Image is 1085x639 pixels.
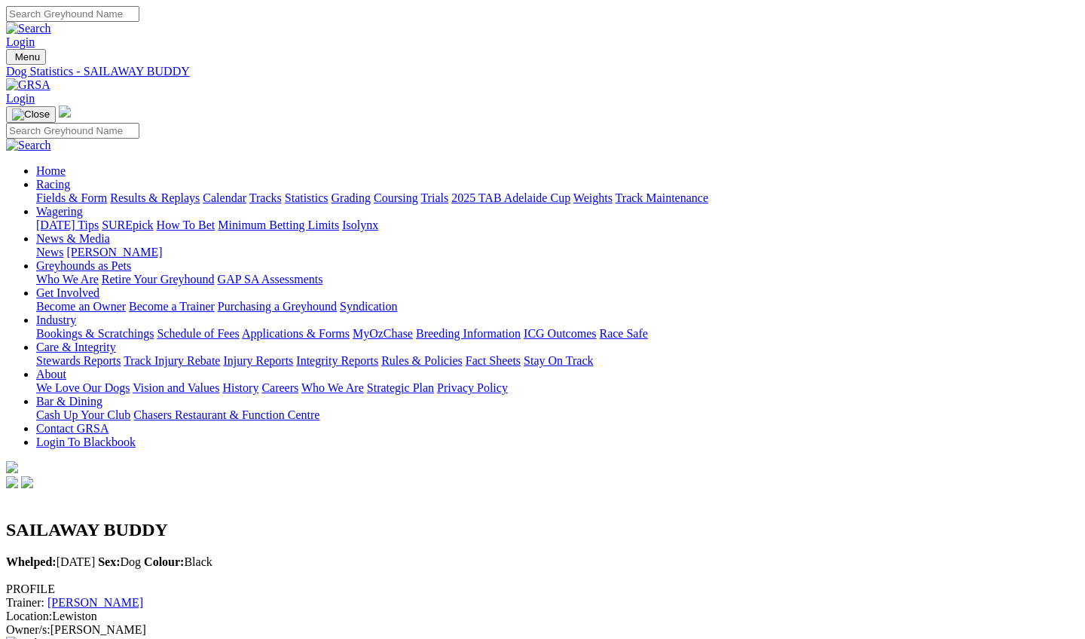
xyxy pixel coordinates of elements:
div: Lewiston [6,610,1079,623]
a: [PERSON_NAME] [66,246,162,258]
a: Racing [36,178,70,191]
button: Toggle navigation [6,106,56,123]
div: [PERSON_NAME] [6,623,1079,637]
a: SUREpick [102,219,153,231]
div: Wagering [36,219,1079,232]
a: MyOzChase [353,327,413,340]
a: Wagering [36,205,83,218]
span: Dog [98,555,141,568]
a: Stay On Track [524,354,593,367]
a: Stewards Reports [36,354,121,367]
a: Bar & Dining [36,395,102,408]
a: [DATE] Tips [36,219,99,231]
a: Privacy Policy [437,381,508,394]
span: [DATE] [6,555,95,568]
img: Close [12,109,50,121]
div: PROFILE [6,582,1079,596]
b: Whelped: [6,555,57,568]
img: logo-grsa-white.png [59,105,71,118]
a: Statistics [285,191,329,204]
div: Greyhounds as Pets [36,273,1079,286]
button: Toggle navigation [6,49,46,65]
a: Vision and Values [133,381,219,394]
a: Coursing [374,191,418,204]
a: Purchasing a Greyhound [218,300,337,313]
b: Sex: [98,555,120,568]
a: Injury Reports [223,354,293,367]
a: [PERSON_NAME] [47,596,143,609]
a: History [222,381,258,394]
div: About [36,381,1079,395]
a: Race Safe [599,327,647,340]
a: Results & Replays [110,191,200,204]
a: Industry [36,313,76,326]
a: Become a Trainer [129,300,215,313]
a: Who We Are [301,381,364,394]
a: Greyhounds as Pets [36,259,131,272]
a: Applications & Forms [242,327,350,340]
a: Trials [420,191,448,204]
img: Search [6,139,51,152]
a: Track Injury Rebate [124,354,220,367]
div: Get Involved [36,300,1079,313]
a: News & Media [36,232,110,245]
a: Fact Sheets [466,354,521,367]
img: twitter.svg [21,476,33,488]
a: 2025 TAB Adelaide Cup [451,191,570,204]
a: Bookings & Scratchings [36,327,154,340]
a: Become an Owner [36,300,126,313]
a: We Love Our Dogs [36,381,130,394]
a: Care & Integrity [36,341,116,353]
b: Colour: [144,555,184,568]
a: Breeding Information [416,327,521,340]
img: Search [6,22,51,35]
a: Who We Are [36,273,99,286]
a: Weights [573,191,613,204]
a: Login [6,92,35,105]
a: Tracks [249,191,282,204]
input: Search [6,6,139,22]
a: How To Bet [157,219,215,231]
span: Owner/s: [6,623,50,636]
a: Isolynx [342,219,378,231]
a: Careers [261,381,298,394]
div: Racing [36,191,1079,205]
span: Trainer: [6,596,44,609]
span: Menu [15,51,40,63]
a: Fields & Form [36,191,107,204]
span: Black [144,555,212,568]
span: Location: [6,610,52,622]
div: Industry [36,327,1079,341]
a: Strategic Plan [367,381,434,394]
a: Dog Statistics - SAILAWAY BUDDY [6,65,1079,78]
a: Rules & Policies [381,354,463,367]
a: Minimum Betting Limits [218,219,339,231]
a: About [36,368,66,381]
input: Search [6,123,139,139]
img: GRSA [6,78,50,92]
a: Cash Up Your Club [36,408,130,421]
div: Bar & Dining [36,408,1079,422]
a: Contact GRSA [36,422,108,435]
a: Retire Your Greyhound [102,273,215,286]
a: Get Involved [36,286,99,299]
a: Login [6,35,35,48]
a: Calendar [203,191,246,204]
a: Schedule of Fees [157,327,239,340]
a: Grading [332,191,371,204]
h2: SAILAWAY BUDDY [6,520,1079,540]
a: Login To Blackbook [36,436,136,448]
a: News [36,246,63,258]
a: Track Maintenance [616,191,708,204]
a: GAP SA Assessments [218,273,323,286]
img: logo-grsa-white.png [6,461,18,473]
a: Integrity Reports [296,354,378,367]
a: Chasers Restaurant & Function Centre [133,408,319,421]
img: facebook.svg [6,476,18,488]
div: News & Media [36,246,1079,259]
a: Home [36,164,66,177]
div: Care & Integrity [36,354,1079,368]
a: Syndication [340,300,397,313]
a: ICG Outcomes [524,327,596,340]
